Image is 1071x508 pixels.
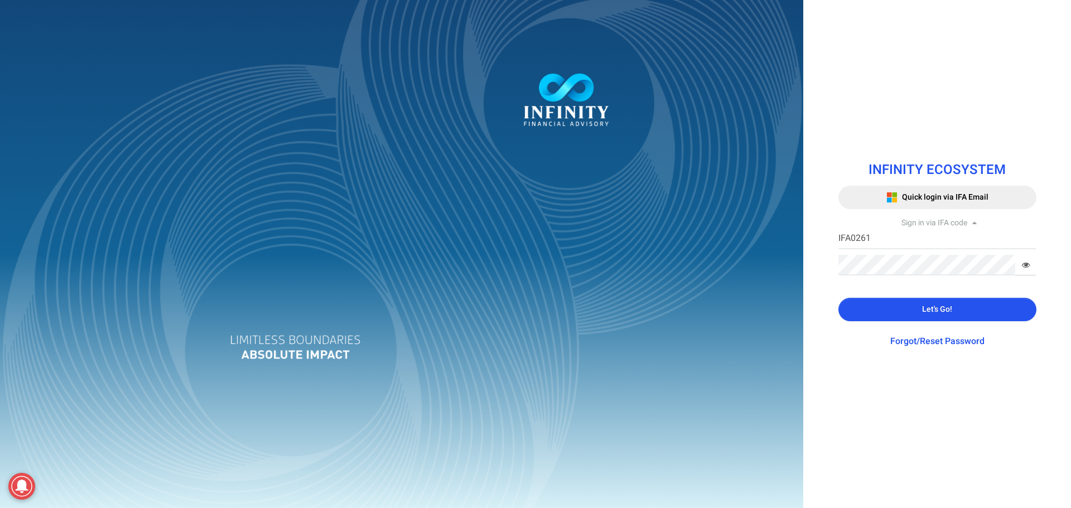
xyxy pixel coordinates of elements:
[838,229,1036,249] input: IFA Code
[902,191,988,203] span: Quick login via IFA Email
[890,335,985,348] a: Forgot/Reset Password
[901,217,967,229] span: Sign in via IFA code
[922,303,952,315] span: Let's Go!
[838,163,1036,177] h1: INFINITY ECOSYSTEM
[838,217,1036,229] div: Sign in via IFA code
[838,186,1036,209] button: Quick login via IFA Email
[838,298,1036,321] button: Let's Go!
